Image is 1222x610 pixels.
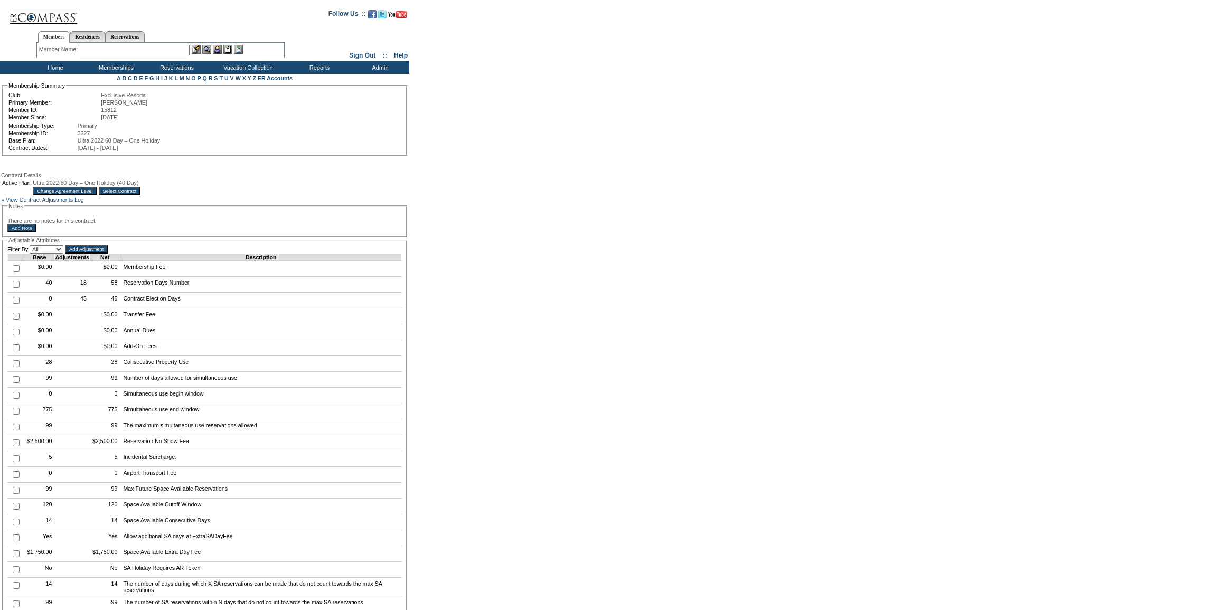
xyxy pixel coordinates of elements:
[122,75,126,81] a: B
[24,546,55,562] td: $1,750.00
[230,75,234,81] a: V
[144,75,148,81] a: F
[219,75,223,81] a: T
[120,435,402,451] td: Reservation No Show Fee
[24,530,55,546] td: Yes
[89,530,120,546] td: Yes
[24,499,55,514] td: 120
[24,388,55,403] td: 0
[223,45,232,54] img: Reservations
[120,372,402,388] td: Number of days allowed for simultaneous use
[242,75,246,81] a: X
[120,419,402,435] td: The maximum simultaneous use reservations allowed
[24,578,55,596] td: 14
[120,308,402,324] td: Transfer Fee
[89,499,120,514] td: 120
[349,61,409,74] td: Admin
[236,75,241,81] a: W
[8,107,100,113] td: Member ID:
[89,356,120,372] td: 28
[206,61,288,74] td: Vacation Collection
[192,45,201,54] img: b_edit.gif
[209,75,213,81] a: R
[155,75,159,81] a: H
[120,530,402,546] td: Allow additional SA days at ExtraSADayFee
[89,435,120,451] td: $2,500.00
[24,435,55,451] td: $2,500.00
[78,145,118,151] span: [DATE] - [DATE]
[383,52,387,59] span: ::
[120,403,402,419] td: Simultaneous use end window
[8,123,77,129] td: Membership Type:
[8,145,77,151] td: Contract Dates:
[224,75,229,81] a: U
[24,372,55,388] td: 99
[120,499,402,514] td: Space Available Cutoff Window
[149,75,154,81] a: G
[55,293,90,308] td: 45
[89,483,120,499] td: 99
[70,31,105,42] a: Residences
[101,114,119,120] span: [DATE]
[89,419,120,435] td: 99
[38,31,70,43] a: Members
[214,75,218,81] a: S
[8,130,77,136] td: Membership ID:
[101,107,117,113] span: 15812
[120,483,402,499] td: Max Future Space Available Reservations
[388,13,407,20] a: Subscribe to our YouTube Channel
[186,75,190,81] a: N
[368,13,377,20] a: Become our fan on Facebook
[105,31,145,42] a: Reservations
[202,45,211,54] img: View
[33,180,138,186] span: Ultra 2022 60 Day – One Holiday (40 Day)
[120,277,402,293] td: Reservation Days Number
[24,403,55,419] td: 775
[120,562,402,578] td: SA Holiday Requires AR Token
[1,172,408,179] div: Contract Details
[24,356,55,372] td: 28
[89,261,120,277] td: $0.00
[120,578,402,596] td: The number of days during which X SA reservations can be made that do not count towards the max S...
[78,123,97,129] span: Primary
[161,75,163,81] a: I
[7,203,24,209] legend: Notes
[7,82,66,89] legend: Membership Summary
[1,196,84,203] a: » View Contract Adjustments Log
[89,451,120,467] td: 5
[174,75,177,81] a: L
[89,546,120,562] td: $1,750.00
[180,75,184,81] a: M
[117,75,120,81] a: A
[328,9,366,22] td: Follow Us ::
[24,277,55,293] td: 40
[120,340,402,356] td: Add-On Fees
[120,254,402,261] td: Description
[39,45,80,54] div: Member Name:
[139,75,143,81] a: E
[8,114,100,120] td: Member Since:
[78,130,90,136] span: 3327
[89,578,120,596] td: 14
[24,419,55,435] td: 99
[24,340,55,356] td: $0.00
[24,254,55,261] td: Base
[89,403,120,419] td: 775
[378,13,387,20] a: Follow us on Twitter
[78,137,160,144] span: Ultra 2022 60 Day – One Holiday
[89,514,120,530] td: 14
[89,324,120,340] td: $0.00
[120,261,402,277] td: Membership Fee
[120,514,402,530] td: Space Available Consecutive Days
[213,45,222,54] img: Impersonate
[89,293,120,308] td: 45
[388,11,407,18] img: Subscribe to our YouTube Channel
[7,218,97,224] span: There are no notes for this contract.
[89,277,120,293] td: 58
[89,388,120,403] td: 0
[7,245,63,254] td: Filter By:
[368,10,377,18] img: Become our fan on Facebook
[24,514,55,530] td: 14
[2,180,32,186] td: Active Plan:
[128,75,132,81] a: C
